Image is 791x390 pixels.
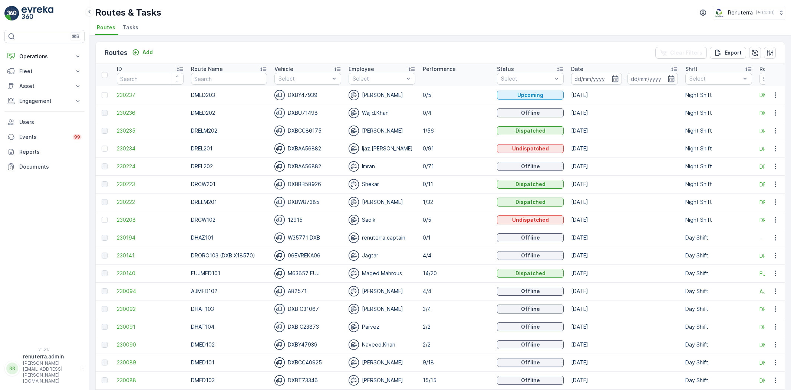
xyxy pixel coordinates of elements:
div: Toggle Row Selected [102,146,108,152]
p: Operations [19,53,70,60]
img: svg%3e [274,250,285,261]
img: svg%3e [349,357,359,368]
div: Toggle Row Selected [102,110,108,116]
p: DRELM201 [191,198,267,206]
a: Reports [4,144,85,159]
p: Clear Filters [670,49,702,56]
button: Offline [497,376,564,385]
a: 230091 [117,323,184,331]
a: 230224 [117,163,184,170]
div: Toggle Row Selected [102,235,108,241]
div: Toggle Row Selected [102,199,108,205]
p: DHAT103 [191,305,267,313]
p: 0/11 [423,181,490,188]
p: 3/4 [423,305,490,313]
p: Vehicle [274,65,293,73]
button: Fleet [4,64,85,79]
a: 230237 [117,91,184,99]
div: [PERSON_NAME] [349,126,415,136]
td: [DATE] [567,211,682,229]
p: 9/18 [423,359,490,366]
div: DXBAA56882 [274,143,341,154]
div: Toggle Row Selected [102,288,108,294]
p: DRELM202 [191,127,267,134]
div: Toggle Row Selected [102,360,108,365]
img: svg%3e [274,357,285,368]
div: 06EVREKA06 [274,250,341,261]
p: Dispatched [515,127,546,134]
span: 230090 [117,341,184,348]
p: Night Shift [685,127,752,134]
td: [DATE] [567,140,682,157]
td: [DATE] [567,157,682,175]
p: 99 [74,134,80,140]
div: Toggle Row Selected [102,253,108,259]
p: Asset [19,82,70,90]
img: svg%3e [349,161,359,172]
p: Night Shift [685,181,752,188]
div: DXBAA56882 [274,161,341,172]
p: AJMED102 [191,287,267,295]
p: Routes & Tasks [95,7,161,19]
div: Maged Mahrous [349,268,415,279]
p: Route Plan [759,65,787,73]
img: logo [4,6,19,21]
a: 230208 [117,216,184,224]
p: Offline [521,163,540,170]
img: svg%3e [274,197,285,207]
div: Toggle Row Selected [102,217,108,223]
span: 230236 [117,109,184,117]
div: DXBU71498 [274,108,341,118]
button: Offline [497,251,564,260]
span: 230089 [117,359,184,366]
p: DHAT104 [191,323,267,331]
p: Day Shift [685,270,752,277]
div: 12915 [274,215,341,225]
p: Night Shift [685,216,752,224]
div: Toggle Row Selected [102,342,108,348]
div: [PERSON_NAME] [349,197,415,207]
p: 0/91 [423,145,490,152]
span: 230092 [117,305,184,313]
div: Sadik [349,215,415,225]
td: [DATE] [567,264,682,282]
div: Naveed.Khan [349,339,415,350]
td: [DATE] [567,229,682,247]
div: Toggle Row Selected [102,128,108,134]
p: Shift [685,65,698,73]
p: DMED202 [191,109,267,117]
div: Wajid.Khan [349,108,415,118]
p: Documents [19,163,82,170]
p: Upcoming [517,91,543,99]
a: 230234 [117,145,184,152]
p: renuterra.admin [23,353,79,360]
button: Add [129,48,156,57]
div: Toggle Row Selected [102,324,108,330]
input: dd/mm/yyyy [571,73,622,85]
p: 0/71 [423,163,490,170]
p: DMED103 [191,377,267,384]
div: Toggle Row Selected [102,181,108,187]
img: svg%3e [349,375,359,386]
p: Offline [521,359,540,366]
p: 0/5 [423,216,490,224]
p: Day Shift [685,305,752,313]
div: [PERSON_NAME] [349,304,415,314]
img: svg%3e [274,233,285,243]
button: Upcoming [497,91,564,100]
p: Undispatched [512,145,549,152]
img: svg%3e [274,179,285,189]
button: Offline [497,305,564,313]
button: Engagement [4,94,85,108]
p: Select [279,75,330,82]
button: Asset [4,79,85,94]
p: Employee [349,65,374,73]
td: [DATE] [567,122,682,140]
p: Route Name [191,65,223,73]
p: DRORO103 (DXB X18570) [191,252,267,259]
a: Users [4,115,85,130]
p: Status [497,65,514,73]
button: Dispatched [497,126,564,135]
div: Toggle Row Selected [102,92,108,98]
